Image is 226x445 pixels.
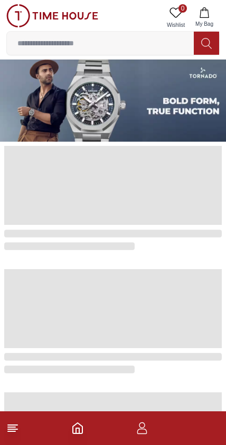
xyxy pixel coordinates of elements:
[189,4,220,31] button: My Bag
[191,20,218,28] span: My Bag
[71,422,84,434] a: Home
[6,4,98,27] img: ...
[178,4,187,13] span: 0
[163,4,189,31] a: 0Wishlist
[163,21,189,29] span: Wishlist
